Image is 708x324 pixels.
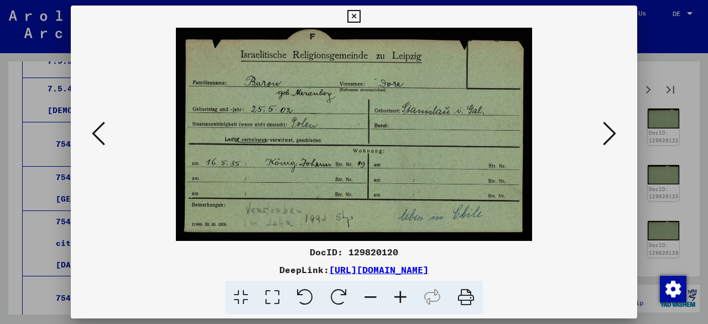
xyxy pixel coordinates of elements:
[660,276,686,302] img: Change consent
[279,264,329,275] font: DeepLink:
[108,28,600,241] img: 001.jpg
[310,246,398,258] font: DocID: 129820120
[329,264,429,275] a: [URL][DOMAIN_NAME]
